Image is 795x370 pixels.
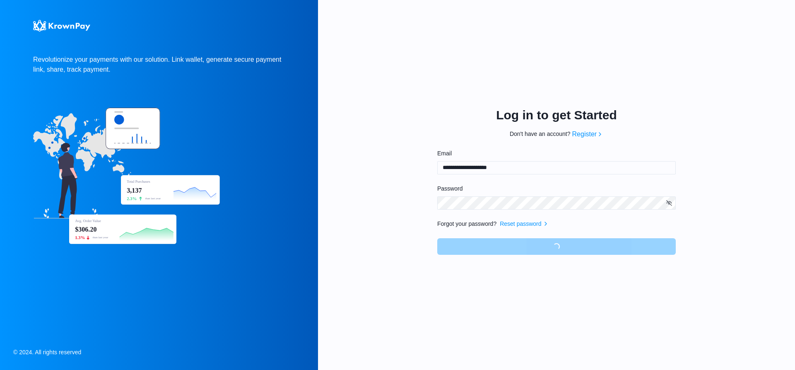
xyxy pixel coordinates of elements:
[510,130,571,138] p: Don't have an account?
[33,108,222,247] img: hero-image
[437,184,671,193] label: Password
[33,20,90,31] img: KrownPay Logo
[33,55,285,75] p: Revolutionize your payments with our solution. Link wallet, generate secure payment link, share, ...
[500,220,541,228] a: Reset password
[13,348,81,357] p: © 2024. All rights reserved
[437,220,496,228] p: Forgot your password?
[572,129,597,139] a: Register
[437,149,671,158] label: Email
[496,106,617,124] p: Log in to get Started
